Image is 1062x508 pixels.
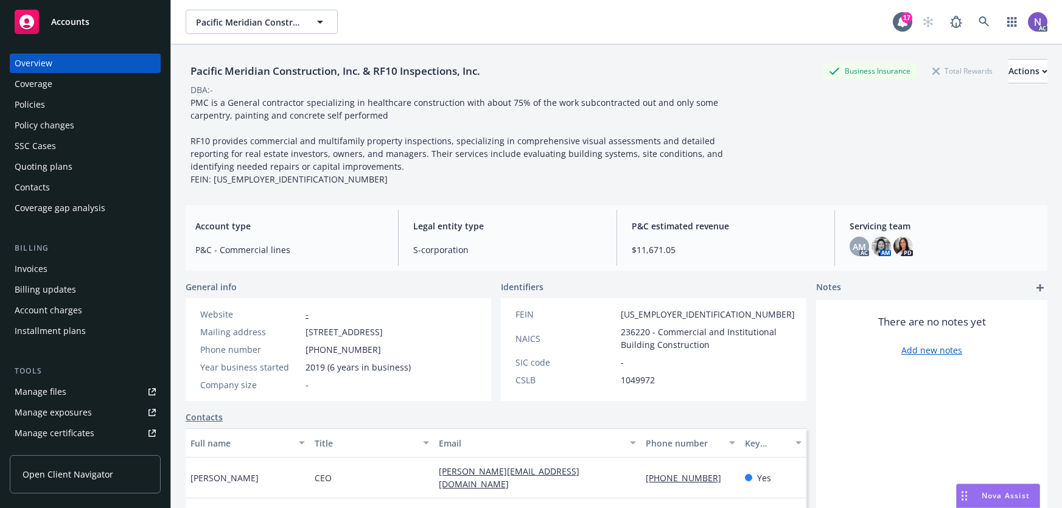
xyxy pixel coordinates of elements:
[740,428,806,458] button: Key contact
[823,63,917,78] div: Business Insurance
[190,471,259,484] span: [PERSON_NAME]
[190,437,292,450] div: Full name
[306,378,309,391] span: -
[15,136,56,156] div: SSC Cases
[515,374,616,386] div: CSLB
[15,382,66,402] div: Manage files
[901,344,962,357] a: Add new notes
[1008,60,1047,83] div: Actions
[186,10,338,34] button: Pacific Meridian Construction, Inc. & RF10 Inspections, Inc.
[10,444,161,464] a: Manage claims
[10,157,161,176] a: Quoting plans
[15,178,50,197] div: Contacts
[15,423,94,443] div: Manage certificates
[315,437,416,450] div: Title
[515,308,616,321] div: FEIN
[1028,12,1047,32] img: photo
[434,428,641,458] button: Email
[306,325,383,338] span: [STREET_ADDRESS]
[10,5,161,39] a: Accounts
[186,63,485,79] div: Pacific Meridian Construction, Inc. & RF10 Inspections, Inc.
[901,12,912,23] div: 17
[439,465,579,490] a: [PERSON_NAME][EMAIL_ADDRESS][DOMAIN_NAME]
[195,220,383,232] span: Account type
[15,444,76,464] div: Manage claims
[306,361,411,374] span: 2019 (6 years in business)
[646,472,731,484] a: [PHONE_NUMBER]
[745,437,788,450] div: Key contact
[1033,280,1047,295] a: add
[10,178,161,197] a: Contacts
[10,365,161,377] div: Tools
[10,54,161,73] a: Overview
[893,237,913,256] img: photo
[1000,10,1024,34] a: Switch app
[196,16,301,29] span: Pacific Meridian Construction, Inc. & RF10 Inspections, Inc.
[982,490,1030,501] span: Nova Assist
[23,468,113,481] span: Open Client Navigator
[515,356,616,369] div: SIC code
[10,423,161,443] a: Manage certificates
[850,220,1038,232] span: Servicing team
[439,437,623,450] div: Email
[200,343,301,356] div: Phone number
[15,280,76,299] div: Billing updates
[15,301,82,320] div: Account charges
[878,315,986,329] span: There are no notes yet
[186,280,237,293] span: General info
[413,243,601,256] span: S-corporation
[10,116,161,135] a: Policy changes
[200,325,301,338] div: Mailing address
[413,220,601,232] span: Legal entity type
[310,428,434,458] button: Title
[15,198,105,218] div: Coverage gap analysis
[15,321,86,341] div: Installment plans
[10,74,161,94] a: Coverage
[10,259,161,279] a: Invoices
[315,471,332,484] span: CEO
[15,54,52,73] div: Overview
[956,484,1040,508] button: Nova Assist
[853,240,866,253] span: AM
[15,259,47,279] div: Invoices
[10,382,161,402] a: Manage files
[515,332,616,345] div: NAICS
[757,471,771,484] span: Yes
[200,308,301,321] div: Website
[15,403,92,422] div: Manage exposures
[872,237,891,256] img: photo
[15,116,74,135] div: Policy changes
[621,325,795,351] span: 236220 - Commercial and Institutional Building Construction
[10,321,161,341] a: Installment plans
[15,95,45,114] div: Policies
[10,198,161,218] a: Coverage gap analysis
[957,484,972,507] div: Drag to move
[10,136,161,156] a: SSC Cases
[641,428,740,458] button: Phone number
[200,378,301,391] div: Company size
[10,301,161,320] a: Account charges
[190,83,213,96] div: DBA: -
[15,74,52,94] div: Coverage
[621,374,655,386] span: 1049972
[632,220,820,232] span: P&C estimated revenue
[190,97,725,185] span: PMC is a General contractor specializing in healthcare construction with about 75% of the work su...
[972,10,996,34] a: Search
[944,10,968,34] a: Report a Bug
[186,428,310,458] button: Full name
[10,242,161,254] div: Billing
[10,403,161,422] a: Manage exposures
[186,411,223,423] a: Contacts
[15,157,72,176] div: Quoting plans
[646,437,722,450] div: Phone number
[306,343,381,356] span: [PHONE_NUMBER]
[501,280,543,293] span: Identifiers
[1008,59,1047,83] button: Actions
[51,17,89,27] span: Accounts
[306,308,309,320] a: -
[816,280,841,295] span: Notes
[10,280,161,299] a: Billing updates
[621,308,795,321] span: [US_EMPLOYER_IDENTIFICATION_NUMBER]
[926,63,999,78] div: Total Rewards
